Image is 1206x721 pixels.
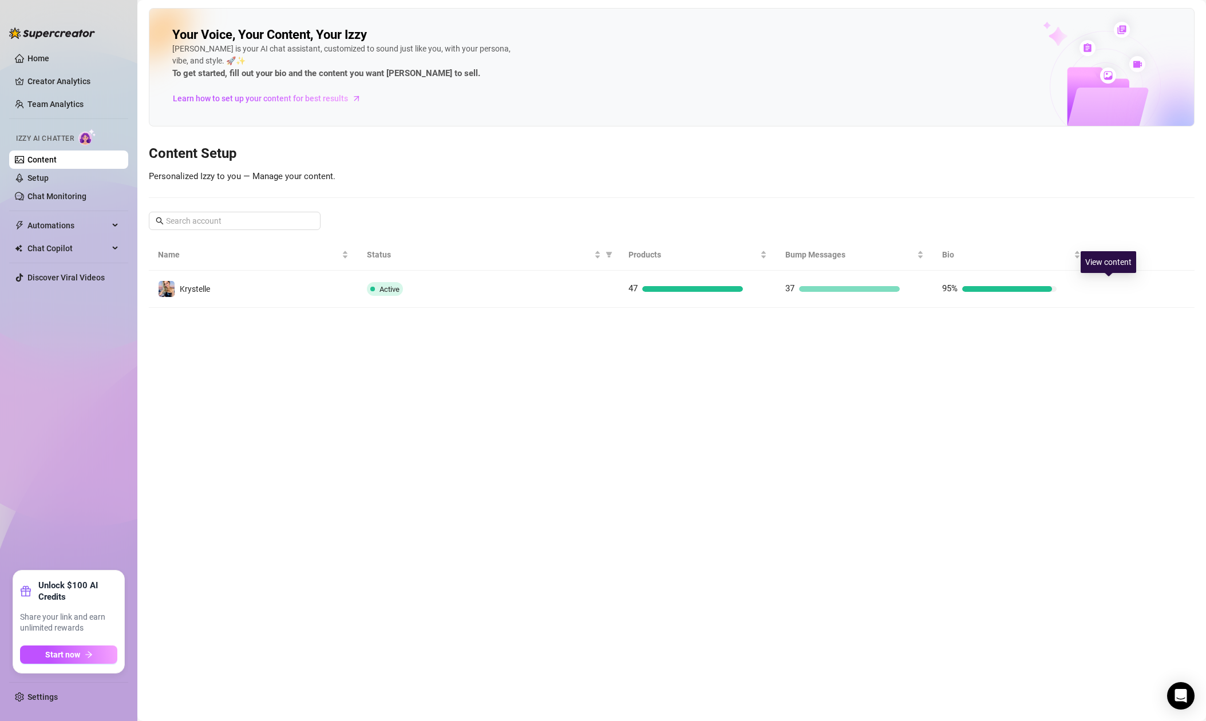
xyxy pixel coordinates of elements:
span: filter [603,246,615,263]
a: Chat Monitoring [27,192,86,201]
a: Content [27,155,57,164]
img: logo-BBDzfeDw.svg [9,27,95,39]
button: Start nowarrow-right [20,645,117,664]
span: Izzy AI Chatter [16,133,74,144]
th: Bump Messages [776,239,933,271]
a: Discover Viral Videos [27,273,105,282]
span: Learn how to set up your content for best results [173,92,348,105]
strong: To get started, fill out your bio and the content you want [PERSON_NAME] to sell. [172,68,480,78]
span: Name [158,248,339,261]
div: View content [1081,251,1136,273]
a: Settings [27,692,58,702]
span: Chat Copilot [27,239,109,257]
span: Bio [942,248,1071,261]
img: AI Chatter [78,129,96,145]
a: Setup [27,173,49,183]
span: thunderbolt [15,221,24,230]
span: Start now [45,650,80,659]
span: 47 [628,283,638,294]
input: Search account [166,215,305,227]
img: Krystelle [159,281,175,297]
span: Share your link and earn unlimited rewards [20,612,117,634]
th: Bio [933,239,1090,271]
span: Active [379,285,400,294]
span: Automations [27,216,109,235]
a: Learn how to set up your content for best results [172,89,370,108]
span: search [156,217,164,225]
div: [PERSON_NAME] is your AI chat assistant, customized to sound just like you, with your persona, vi... [172,43,516,81]
a: Home [27,54,49,63]
a: Creator Analytics [27,72,119,90]
th: Status [358,239,619,271]
th: Products [619,239,776,271]
span: Status [367,248,592,261]
span: arrow-right [85,651,93,659]
img: ai-chatter-content-library-cLFOSyPT.png [1017,9,1194,126]
span: gift [20,585,31,597]
strong: Unlock $100 AI Credits [38,580,117,603]
span: Krystelle [180,284,210,294]
span: 95% [942,283,958,294]
span: Products [628,248,758,261]
a: Team Analytics [27,100,84,109]
span: filter [606,251,612,258]
span: Personalized Izzy to you — Manage your content. [149,171,335,181]
img: Chat Copilot [15,244,22,252]
span: 37 [785,283,794,294]
h3: Content Setup [149,145,1195,163]
h2: Your Voice, Your Content, Your Izzy [172,27,367,43]
th: Name [149,239,358,271]
div: Open Intercom Messenger [1167,682,1195,710]
span: arrow-right [351,93,362,104]
span: Bump Messages [785,248,915,261]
